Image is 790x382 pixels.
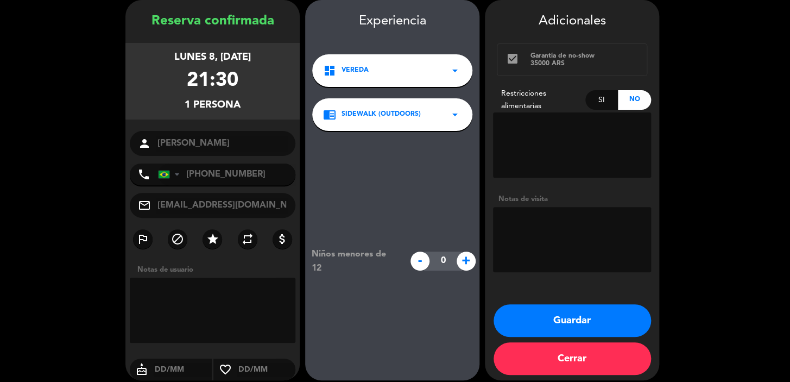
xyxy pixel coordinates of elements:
span: Sidewalk (OUTDOORS) [342,109,421,120]
span: Vereda [342,65,369,76]
div: Brazil (Brasil): +55 [159,164,184,185]
div: 1 persona [185,97,241,113]
i: star [206,233,219,246]
i: arrow_drop_down [448,108,462,121]
div: No [618,90,651,110]
i: check_box [505,52,519,65]
span: - [410,252,429,271]
div: Reserva confirmada [125,11,300,32]
i: dashboard [323,64,336,77]
div: Experiencia [305,11,479,32]
div: Notas de usuario [132,264,300,275]
input: DD/MM [237,363,295,377]
i: chrome_reader_mode [323,108,336,121]
i: block [171,233,184,246]
div: Restricciones alimentarias [493,87,585,112]
div: Si [585,90,618,110]
button: Guardar [494,304,651,337]
i: outlined_flag [136,233,149,246]
div: Notas de visita [493,193,651,205]
button: Cerrar [494,342,651,375]
i: phone [137,168,150,181]
div: Niños menores de 12 [304,247,405,275]
i: attach_money [276,233,289,246]
i: arrow_drop_down [448,64,462,77]
i: cake [130,363,154,376]
i: person [138,137,151,150]
span: + [457,252,476,271]
div: 35000 ARS [530,60,639,67]
div: lunes 8, [DATE] [174,49,251,65]
div: 21:30 [187,65,238,97]
i: mail_outline [138,199,151,212]
input: DD/MM [154,363,212,377]
i: favorite_border [213,363,237,376]
i: repeat [241,233,254,246]
div: Garantía de no-show [530,52,639,60]
div: Adicionales [493,11,651,32]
